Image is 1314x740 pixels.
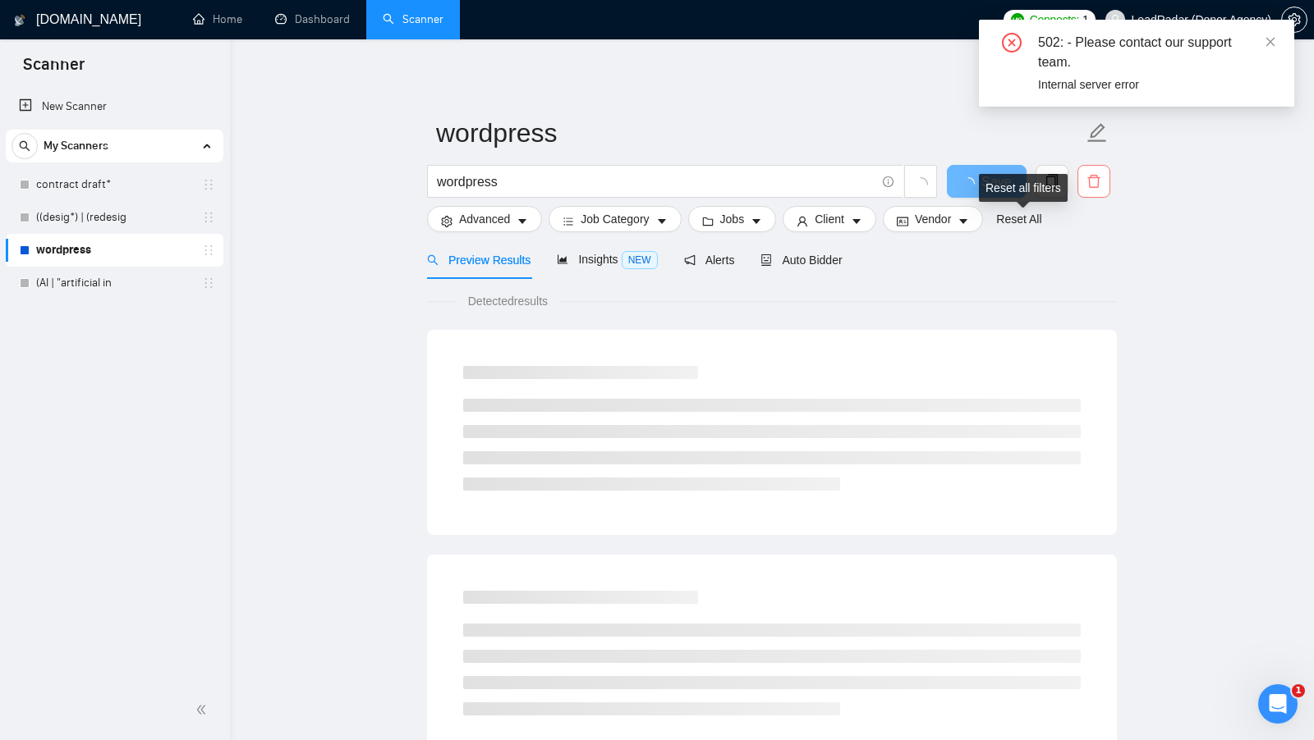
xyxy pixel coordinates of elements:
span: caret-down [851,215,862,227]
li: My Scanners [6,130,223,299]
span: Connects: [1030,11,1079,29]
input: Scanner name... [436,112,1083,153]
a: New Scanner [19,90,210,123]
div: Reset all filters [979,174,1068,202]
li: New Scanner [6,90,223,123]
div: 502: - Please contact our support team. [1038,33,1275,72]
button: idcardVendorcaret-down [883,206,983,232]
span: holder [202,276,215,290]
a: (AI | "artificial in [36,267,192,299]
span: area-chart [557,254,568,265]
span: info-circle [883,176,894,187]
a: Reset All [996,210,1041,228]
span: user [797,215,808,227]
input: Search Freelance Jobs... [437,171,875,192]
span: Client [815,210,844,228]
a: searchScanner [383,12,443,26]
span: setting [441,215,453,227]
span: Save [981,171,1011,192]
span: Jobs [720,210,745,228]
span: setting [1282,13,1307,26]
span: notification [684,254,696,266]
span: edit [1087,122,1108,144]
span: bars [563,215,574,227]
span: Job Category [581,210,649,228]
button: copy [1036,165,1068,198]
span: 1 [1082,11,1089,29]
span: Scanner [10,53,98,87]
button: setting [1281,7,1307,33]
button: settingAdvancedcaret-down [427,206,542,232]
span: search [427,254,439,266]
a: setting [1281,13,1307,26]
button: delete [1077,165,1110,198]
span: loading [962,177,981,190]
span: caret-down [656,215,668,227]
span: caret-down [751,215,762,227]
button: search [11,133,38,159]
span: double-left [195,701,212,718]
button: folderJobscaret-down [688,206,777,232]
img: upwork-logo.png [1011,13,1024,26]
a: dashboardDashboard [275,12,350,26]
span: Alerts [684,254,735,267]
span: search [12,140,37,152]
span: My Scanners [44,130,108,162]
button: Save [947,165,1027,198]
a: ((desig*) | (redesig [36,201,192,234]
a: homeHome [193,12,242,26]
span: 1 [1292,684,1305,697]
button: barsJob Categorycaret-down [549,206,681,232]
span: loading [913,177,928,192]
span: user [1110,14,1121,25]
button: userClientcaret-down [783,206,876,232]
iframe: Intercom live chat [1258,684,1298,724]
span: Vendor [915,210,951,228]
span: caret-down [517,215,528,227]
span: holder [202,178,215,191]
span: delete [1078,174,1110,189]
span: folder [702,215,714,227]
span: Detected results [457,292,559,310]
span: Preview Results [427,254,531,267]
a: contract draft* [36,168,192,201]
span: holder [202,244,215,257]
span: holder [202,211,215,224]
img: logo [14,7,25,34]
a: wordpress [36,234,192,267]
span: NEW [622,251,658,269]
span: close-circle [1002,33,1022,53]
span: close [1265,36,1276,48]
span: caret-down [958,215,969,227]
span: idcard [897,215,908,227]
span: Auto Bidder [760,254,842,267]
div: Internal server error [1038,75,1275,94]
span: Advanced [459,210,510,228]
span: Insights [557,253,657,266]
span: robot [760,254,772,266]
